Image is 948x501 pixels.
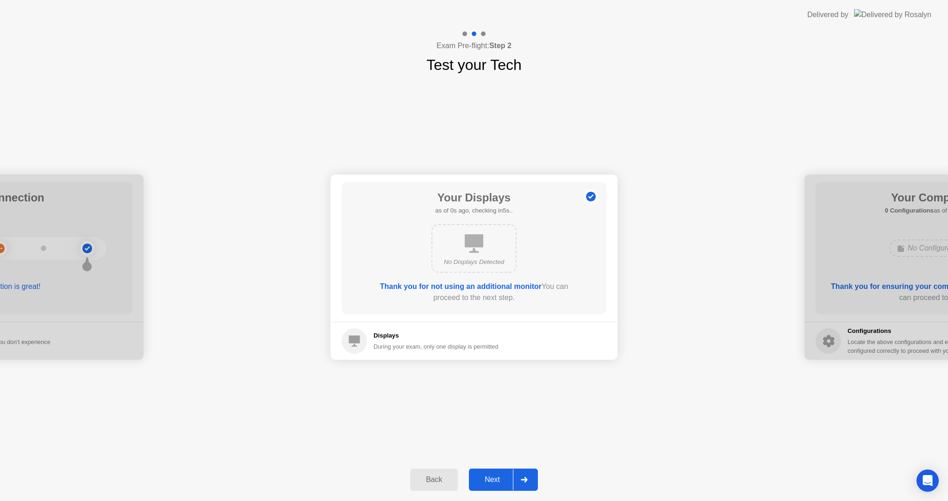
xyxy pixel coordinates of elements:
b: Thank you for not using an additional monitor [380,282,542,290]
div: You can proceed to the next step. [368,281,580,303]
div: During your exam, only one display is permitted [374,342,499,351]
h1: Test your Tech [426,54,522,76]
h1: Your Displays [435,189,512,206]
div: Back [413,476,455,484]
div: Next [472,476,513,484]
button: Next [469,469,538,491]
div: Open Intercom Messenger [917,470,939,492]
button: Back [410,469,458,491]
div: No Displays Detected [440,257,508,267]
h5: as of 0s ago, checking in5s.. [435,206,512,215]
img: Delivered by Rosalyn [854,9,931,20]
h4: Exam Pre-flight: [437,40,511,51]
div: Delivered by [807,9,848,20]
b: Step 2 [489,42,511,50]
h5: Displays [374,331,499,340]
